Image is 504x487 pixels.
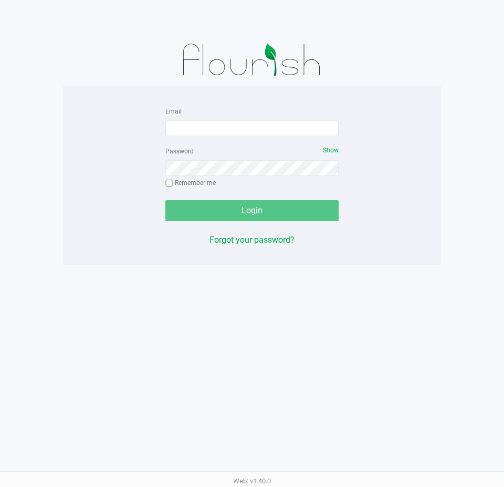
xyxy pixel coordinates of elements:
[165,147,194,156] label: Password
[233,477,271,485] span: Web: v1.40.0
[165,178,216,188] label: Remember me
[323,147,339,154] span: Show
[165,107,182,116] label: Email
[209,234,295,246] button: Forgot your password?
[165,180,173,187] input: Remember me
